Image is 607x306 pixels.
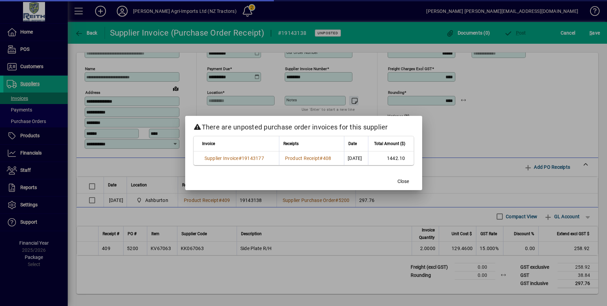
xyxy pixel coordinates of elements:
[283,140,299,147] span: Receipts
[392,175,414,187] button: Close
[285,156,320,161] span: Product Receipt
[348,140,357,147] span: Date
[397,178,409,185] span: Close
[368,151,413,165] td: 1442.10
[283,155,334,162] a: Product Receipt#408
[344,151,368,165] td: [DATE]
[185,116,422,136] h2: There are unposted purchase order invoices for this supplier
[374,140,405,147] span: Total Amount ($)
[239,156,242,161] span: #
[204,156,239,161] span: Supplier Invoice
[323,156,331,161] span: 408
[202,155,266,162] a: Supplier Invoice#19143177
[202,140,215,147] span: Invoice
[242,156,264,161] span: 19143177
[320,156,323,161] span: #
